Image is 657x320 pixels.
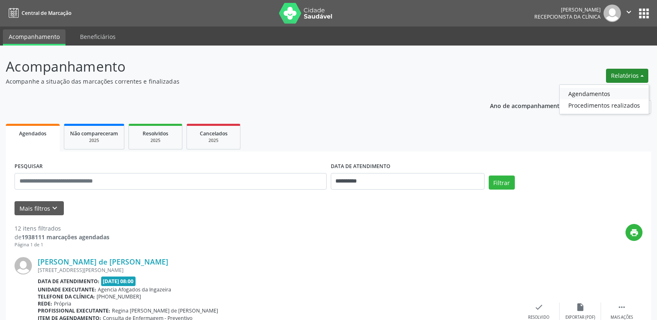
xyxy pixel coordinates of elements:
[534,303,543,312] i: check
[98,286,171,293] span: Agencia Afogados da Ingazeira
[534,6,601,13] div: [PERSON_NAME]
[15,160,43,173] label: PESQUISAR
[3,29,65,46] a: Acompanhamento
[112,307,218,314] span: Regina [PERSON_NAME] de [PERSON_NAME]
[576,303,585,312] i: insert_drive_file
[6,77,458,86] p: Acompanhe a situação das marcações correntes e finalizadas
[38,278,99,285] b: Data de atendimento:
[617,303,626,312] i: 
[200,130,228,137] span: Cancelados
[70,137,118,144] div: 2025
[490,100,563,111] p: Ano de acompanhamento
[604,5,621,22] img: img
[97,293,141,300] span: [PHONE_NUMBER]
[559,84,649,114] ul: Relatórios
[630,228,639,237] i: print
[15,233,109,241] div: de
[101,277,136,286] span: [DATE] 08:00
[15,224,109,233] div: 12 itens filtrados
[38,307,110,314] b: Profissional executante:
[38,286,96,293] b: Unidade executante:
[38,300,52,307] b: Rede:
[621,5,637,22] button: 
[637,6,651,21] button: apps
[70,130,118,137] span: Não compareceram
[331,160,390,173] label: DATA DE ATENDIMENTO
[489,176,515,190] button: Filtrar
[38,267,518,274] div: [STREET_ADDRESS][PERSON_NAME]
[193,137,234,144] div: 2025
[6,6,71,20] a: Central de Marcação
[606,69,648,83] button: Relatórios
[50,204,59,213] i: keyboard_arrow_down
[534,13,601,20] span: Recepcionista da clínica
[143,130,168,137] span: Resolvidos
[15,257,32,274] img: img
[560,88,649,99] a: Agendamentos
[19,130,46,137] span: Agendados
[74,29,121,44] a: Beneficiários
[624,7,633,17] i: 
[38,293,95,300] b: Telefone da clínica:
[625,224,642,241] button: print
[6,56,458,77] p: Acompanhamento
[15,241,109,248] div: Página 1 de 1
[54,300,71,307] span: Própria
[135,137,176,144] div: 2025
[22,10,71,17] span: Central de Marcação
[15,201,64,216] button: Mais filtroskeyboard_arrow_down
[560,99,649,111] a: Procedimentos realizados
[38,257,168,266] a: [PERSON_NAME] de [PERSON_NAME]
[22,233,109,241] strong: 1938111 marcações agendadas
